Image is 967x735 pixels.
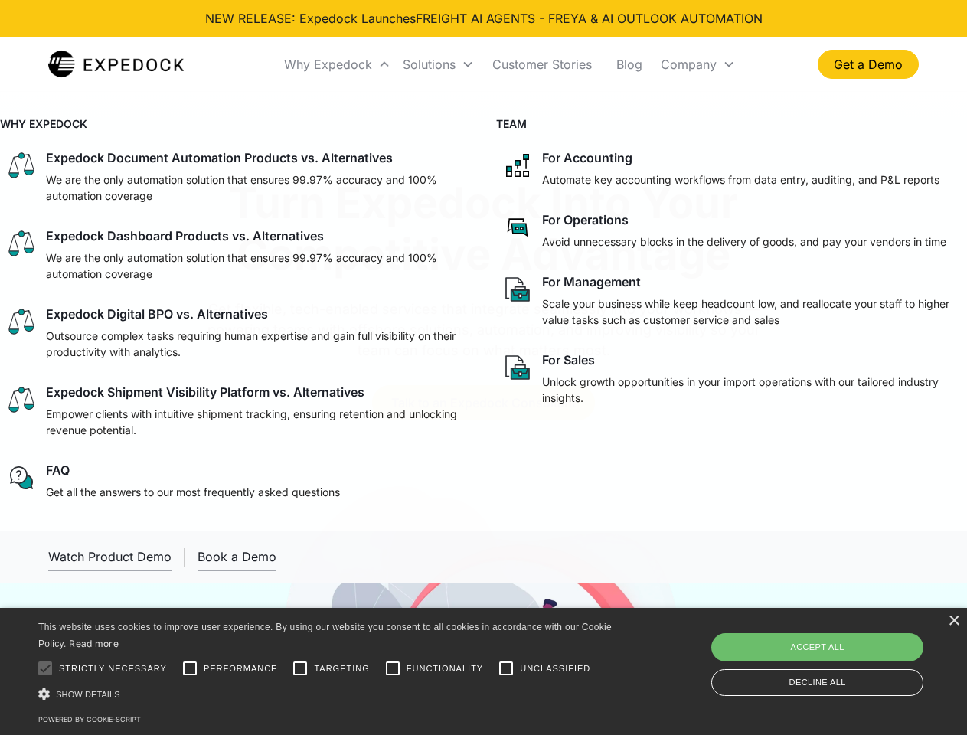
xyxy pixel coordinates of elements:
a: Book a Demo [198,543,276,571]
div: Solutions [397,38,480,90]
span: Strictly necessary [59,662,167,675]
div: NEW RELEASE: Expedock Launches [205,9,763,28]
a: Read more [69,638,119,649]
a: FREIGHT AI AGENTS - FREYA & AI OUTLOOK AUTOMATION [416,11,763,26]
span: Performance [204,662,278,675]
a: Blog [604,38,655,90]
span: This website uses cookies to improve user experience. By using our website you consent to all coo... [38,622,612,650]
div: Why Expedock [278,38,397,90]
div: Watch Product Demo [48,549,172,564]
iframe: Chat Widget [712,570,967,735]
div: Solutions [403,57,456,72]
div: Company [655,38,741,90]
div: Why Expedock [284,57,372,72]
span: Targeting [314,662,369,675]
a: home [48,49,184,80]
span: Show details [56,690,120,699]
div: Company [661,57,717,72]
a: open lightbox [48,543,172,571]
div: Book a Demo [198,549,276,564]
a: Customer Stories [480,38,604,90]
a: Get a Demo [818,50,919,79]
div: Show details [38,686,617,702]
span: Unclassified [520,662,590,675]
a: Powered by cookie-script [38,715,141,724]
span: Functionality [407,662,483,675]
img: Expedock Logo [48,49,184,80]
